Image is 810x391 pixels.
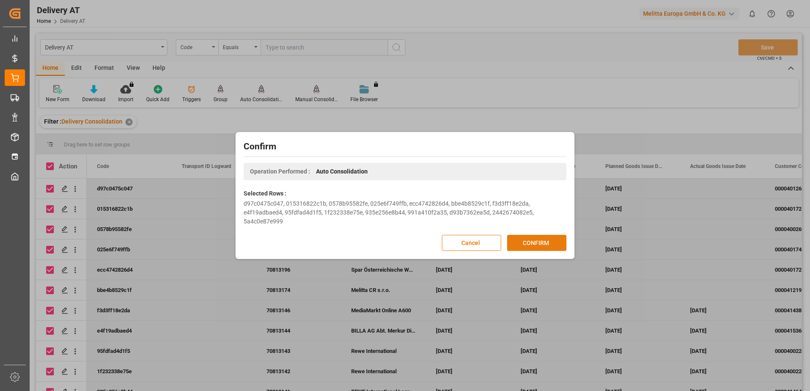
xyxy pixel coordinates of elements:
[316,167,368,176] span: Auto Consolidation
[507,235,566,251] button: CONFIRM
[244,140,566,154] h2: Confirm
[442,235,501,251] button: Cancel
[244,189,286,198] label: Selected Rows :
[244,199,566,226] div: d97c0475c047, 015316822c1b, 0578b95582fe, 025e6f749ffb, ecc4742826d4, bbe4b8529c1f, f3d3ff18e2da,...
[250,167,310,176] span: Operation Performed :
